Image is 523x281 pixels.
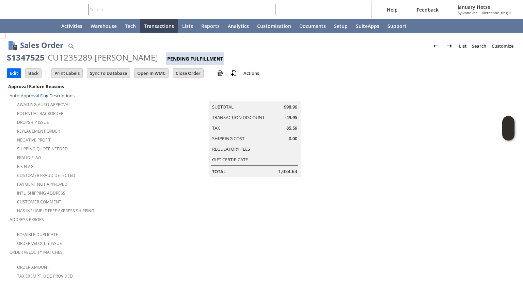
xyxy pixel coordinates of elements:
[469,40,489,51] a: Search
[458,4,511,10] span: January Hetsel
[356,23,379,29] span: SuiteApps
[25,19,41,33] div: Shortcuts
[241,70,262,76] a: Actions
[334,23,348,29] span: Setup
[12,22,20,30] svg: Recent Records
[48,52,158,63] div: CU1235289 [PERSON_NAME]
[86,19,121,33] a: Warehouse
[289,135,297,142] span: 0.00
[209,90,301,101] caption: Summary
[178,19,197,33] a: Lists
[17,232,58,237] a: Possible Duplicate
[387,6,398,13] span: Help
[8,19,25,33] a: Recent Records
[17,102,70,108] a: Awaiting Auto-Approval
[67,42,75,50] img: Quick Find
[125,23,136,29] span: Tech
[17,146,68,152] a: Shipping Quote Needed
[253,19,295,33] a: Customization
[489,40,516,51] a: Customize
[17,273,73,279] a: Tax Exempt. Doc Provided
[212,135,244,142] a: Shipping Cost
[17,111,63,116] a: Potential Backorder
[387,23,407,29] span: Support
[286,125,297,131] span: 85.59
[17,137,51,143] a: Negative Profit
[230,69,238,77] img: add-record.svg
[295,19,330,33] a: Documents
[17,172,75,178] a: Customer Fraud Detected
[212,156,248,163] a: Gift Certificate
[89,5,266,14] input: Search
[17,208,94,214] a: Has Ineligible Free Express Shipping
[166,52,224,65] div: Pending Fulfillment
[17,181,67,187] a: Payment not approved
[212,114,265,120] a: Transaction Discount
[17,199,61,205] a: Customer Comment
[29,22,37,30] svg: Shortcuts
[502,129,514,141] span: Oracle Guided Learning Widget. To move around, please hold and drag
[17,241,62,246] a: Order Velocity Issue
[17,164,34,169] a: RIS flag
[17,155,41,161] a: Fraud Flag
[228,23,249,29] span: Analytics
[216,69,224,77] img: print.svg
[140,19,178,33] a: Transactions
[7,82,172,91] div: Approval Failure Reasons
[330,19,352,33] a: Setup
[17,119,49,125] a: Dropship Issue
[17,190,65,196] a: Intl. Shipping Address
[479,10,480,15] span: -
[212,104,234,110] a: Subtotal
[7,52,45,63] div: S1347525
[278,168,297,175] span: 1,034.63
[445,42,454,50] img: Next
[299,23,326,29] span: Documents
[266,5,274,14] svg: Search
[182,23,193,29] span: Lists
[87,69,130,78] input: Sync To Database
[26,69,41,78] input: Back
[456,40,469,51] a: List
[502,116,514,140] iframe: Click here to launch Oracle Guided Learning Help Panel
[432,42,440,50] img: Previous
[57,19,86,33] a: Activities
[61,23,82,29] span: Activities
[417,6,439,13] span: Feedback
[10,217,44,222] a: Address Errors
[352,19,383,33] a: SuiteApps
[201,23,220,29] span: Reports
[7,69,21,78] input: Edit
[212,146,250,152] a: Regulatory Fees
[91,23,117,29] span: Warehouse
[45,22,53,30] svg: Home
[285,114,297,121] span: -49.95
[481,10,511,15] span: Merchandising II
[20,39,63,51] h1: Sales Order
[173,69,203,78] input: Close Order
[212,168,226,175] a: Total
[458,10,477,15] span: Sylvane Inc
[224,19,253,33] a: Analytics
[17,128,60,134] a: Replacement Order
[41,19,57,33] a: Home
[10,93,75,99] a: Auto-Approval Flag Descriptions
[212,125,220,131] a: Tax
[257,23,291,29] span: Customization
[52,69,82,78] input: Print Labels
[383,19,411,33] a: Support
[284,104,297,110] span: 998.99
[10,249,63,255] a: Order Velocity Matches
[121,19,140,33] a: Tech
[17,264,49,270] a: Order Amount
[144,23,174,29] span: Transactions
[134,69,168,78] input: Open In WMC
[197,19,224,33] a: Reports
